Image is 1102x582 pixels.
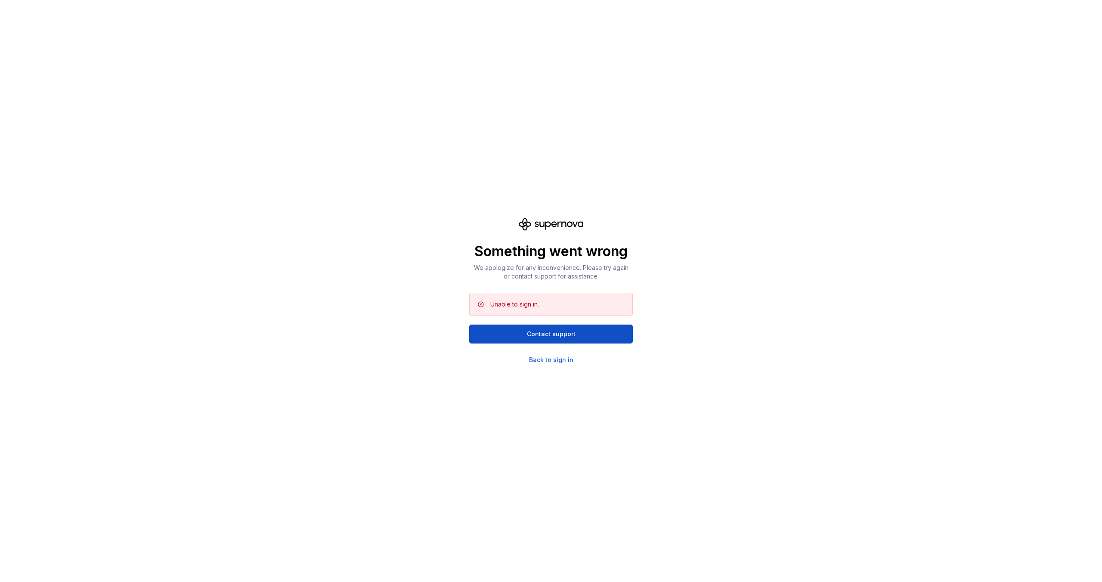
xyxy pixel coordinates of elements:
[490,300,539,309] div: Unable to sign in.
[469,263,633,281] p: We apologize for any inconvenience. Please try again or contact support for assistance.
[529,356,573,364] a: Back to sign in
[469,325,633,344] button: Contact support
[469,243,633,260] p: Something went wrong
[527,330,576,338] span: Contact support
